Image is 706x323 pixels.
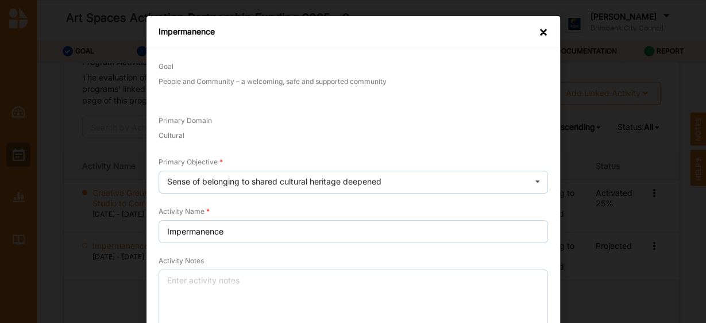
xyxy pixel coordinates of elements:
label: People and Community – a welcoming, safe and supported community [159,76,387,86]
label: Primary Objective [159,157,223,167]
div: Sense of belonging to shared cultural heritage deepened [167,178,381,186]
label: Primary Domain [159,116,212,125]
input: Enter activity name [159,220,548,243]
div: × [539,26,548,38]
label: Cultural [159,130,184,140]
label: Activity Name [159,207,210,216]
div: Impermanence [159,26,215,38]
label: Goal [159,61,173,71]
label: Activity Notes [159,256,204,266]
